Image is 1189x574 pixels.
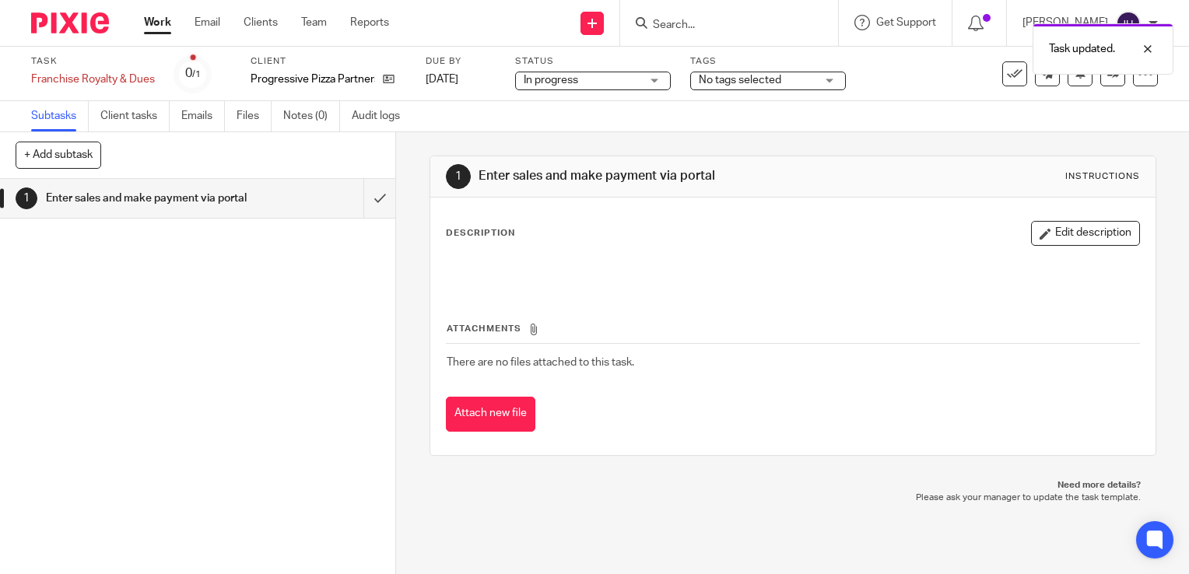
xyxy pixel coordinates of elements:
[524,75,578,86] span: In progress
[31,12,109,33] img: Pixie
[251,55,406,68] label: Client
[31,55,155,68] label: Task
[350,15,389,30] a: Reports
[251,72,375,87] p: Progressive Pizza Partners
[479,168,826,184] h1: Enter sales and make payment via portal
[446,164,471,189] div: 1
[447,324,521,333] span: Attachments
[1116,11,1141,36] img: svg%3E
[237,101,272,131] a: Files
[195,15,220,30] a: Email
[515,55,671,68] label: Status
[301,15,327,30] a: Team
[426,74,458,85] span: [DATE]
[1065,170,1140,183] div: Instructions
[699,75,781,86] span: No tags selected
[100,101,170,131] a: Client tasks
[31,101,89,131] a: Subtasks
[446,397,535,432] button: Attach new file
[144,15,171,30] a: Work
[446,227,515,240] p: Description
[283,101,340,131] a: Notes (0)
[244,15,278,30] a: Clients
[1031,221,1140,246] button: Edit description
[445,492,1141,504] p: Please ask your manager to update the task template.
[352,101,412,131] a: Audit logs
[192,70,201,79] small: /1
[16,142,101,168] button: + Add subtask
[1049,41,1115,57] p: Task updated.
[447,357,634,368] span: There are no files attached to this task.
[445,479,1141,492] p: Need more details?
[426,55,496,68] label: Due by
[31,72,155,87] div: Franchise Royalty &amp; Dues
[185,65,201,82] div: 0
[181,101,225,131] a: Emails
[46,187,247,210] h1: Enter sales and make payment via portal
[16,187,37,209] div: 1
[31,72,155,87] div: Franchise Royalty & Dues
